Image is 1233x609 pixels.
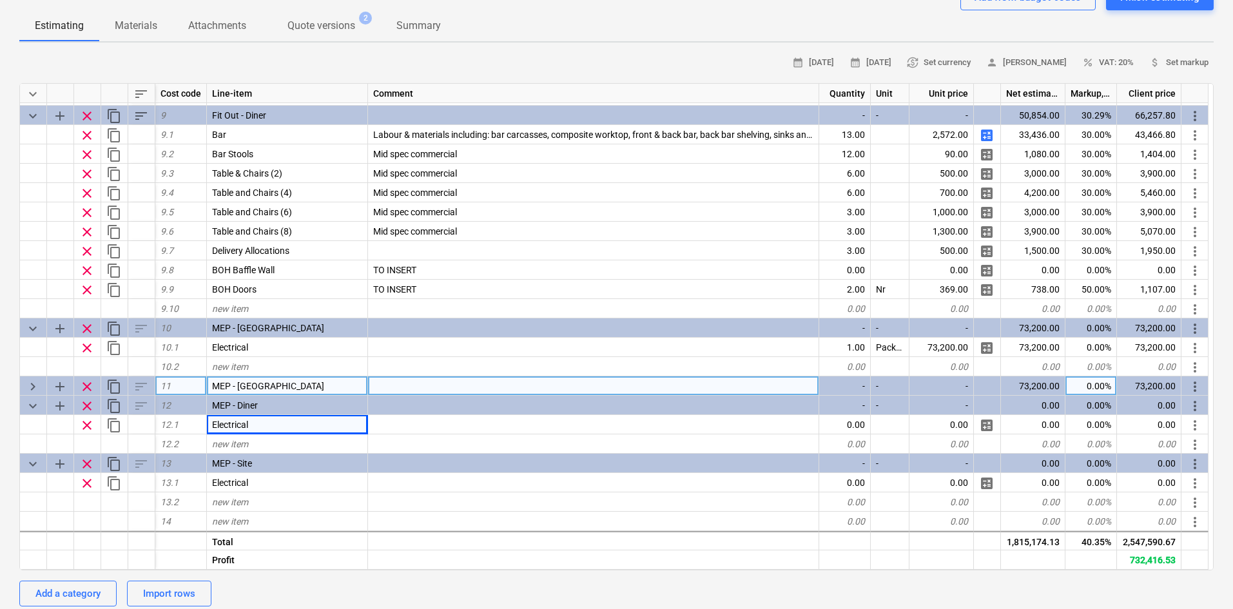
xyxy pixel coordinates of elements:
div: Unit [871,84,909,103]
div: 73,200.00 [1001,318,1065,338]
span: BOH Baffle Wall [212,265,275,275]
span: Duplicate row [106,282,122,298]
span: Duplicate category [106,456,122,472]
span: Manage detailed breakdown for the row [979,224,995,240]
div: 0.00 [819,434,871,454]
div: 6.00 [819,183,871,202]
span: Remove row [79,263,95,278]
div: 0.00 [819,473,871,492]
span: 9.5 [160,207,173,217]
span: Remove row [79,398,95,414]
div: Import rows [143,585,195,602]
div: 1,080.00 [1001,144,1065,164]
span: Remove row [79,166,95,182]
span: Mid spec commercial [373,188,457,198]
div: - [909,396,974,415]
div: 0.00 [1001,454,1065,473]
div: 0.00 [909,299,974,318]
span: Manage detailed breakdown for the row [979,147,995,162]
span: 9.7 [160,246,173,256]
span: More actions [1187,302,1203,317]
span: Mid spec commercial [373,149,457,159]
span: Sort rows within table [133,86,149,102]
div: 0.00% [1065,492,1117,512]
div: 1,950.00 [1117,241,1181,260]
span: 10 [160,323,171,333]
span: percent [1082,57,1094,68]
span: Table and Chairs (6) [212,207,292,217]
span: More actions [1187,224,1203,240]
div: 40.35% [1065,531,1117,550]
div: 0.00 [909,492,974,512]
div: 73,200.00 [909,338,974,357]
span: Electrical [212,478,248,488]
span: More actions [1187,147,1203,162]
iframe: Chat Widget [1169,547,1233,609]
div: 1,300.00 [909,222,974,241]
span: Set currency [907,55,971,70]
div: 0.00% [1065,338,1117,357]
span: More actions [1187,321,1203,336]
span: 12.2 [160,439,179,449]
span: Duplicate row [106,205,122,220]
div: Line-item [207,84,368,103]
span: new item [212,516,248,527]
span: Duplicate row [106,147,122,162]
span: attach_money [1149,57,1161,68]
div: 30.29% [1065,106,1117,125]
button: Import rows [127,581,211,606]
div: 2,572.00 [909,125,974,144]
span: Remove row [79,476,95,491]
span: Manage detailed breakdown for the row [979,282,995,298]
span: MEP - Market Hall [212,323,324,333]
span: More actions [1187,166,1203,182]
div: 0.00 [1117,357,1181,376]
span: TO INSERT [373,284,416,295]
div: - [909,376,974,396]
button: [DATE] [787,53,839,73]
div: 73,200.00 [1117,318,1181,338]
span: Set markup [1149,55,1209,70]
span: Duplicate category [106,108,122,124]
div: Total [207,531,368,550]
div: 0.00% [1065,260,1117,280]
span: VAT: 20% [1082,55,1134,70]
div: - [871,318,909,338]
div: 30.00% [1065,125,1117,144]
span: Manage detailed breakdown for the row [979,186,995,201]
span: Mid spec commercial [373,168,457,179]
span: 9.10 [160,304,179,314]
div: 0.00 [909,357,974,376]
div: Cost code [155,84,207,103]
span: Mid spec commercial [373,226,457,237]
span: 12.1 [160,420,179,430]
span: Manage detailed breakdown for the row [979,128,995,143]
div: 700.00 [909,183,974,202]
span: Remove row [79,224,95,240]
button: [DATE] [844,53,897,73]
div: Add a category [35,585,101,602]
span: Remove row [79,340,95,356]
div: - [909,106,974,125]
div: 50,854.00 [1001,106,1065,125]
span: Remove row [79,205,95,220]
span: More actions [1187,398,1203,414]
span: More actions [1187,340,1203,356]
div: 0.00 [819,512,871,531]
div: - [819,376,871,396]
span: Duplicate row [106,186,122,201]
span: new item [212,304,248,314]
span: Mid spec commercial [373,207,457,217]
span: More actions [1187,495,1203,510]
div: 0.00 [819,260,871,280]
span: Bar [212,130,226,140]
div: 0.00 [1117,492,1181,512]
span: Fit Out - Diner [212,110,266,121]
span: 2 [359,12,372,24]
div: 0.00 [1117,260,1181,280]
span: Add sub category to row [52,321,68,336]
div: 30.00% [1065,164,1117,183]
span: [DATE] [792,55,834,70]
span: Duplicate row [106,166,122,182]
